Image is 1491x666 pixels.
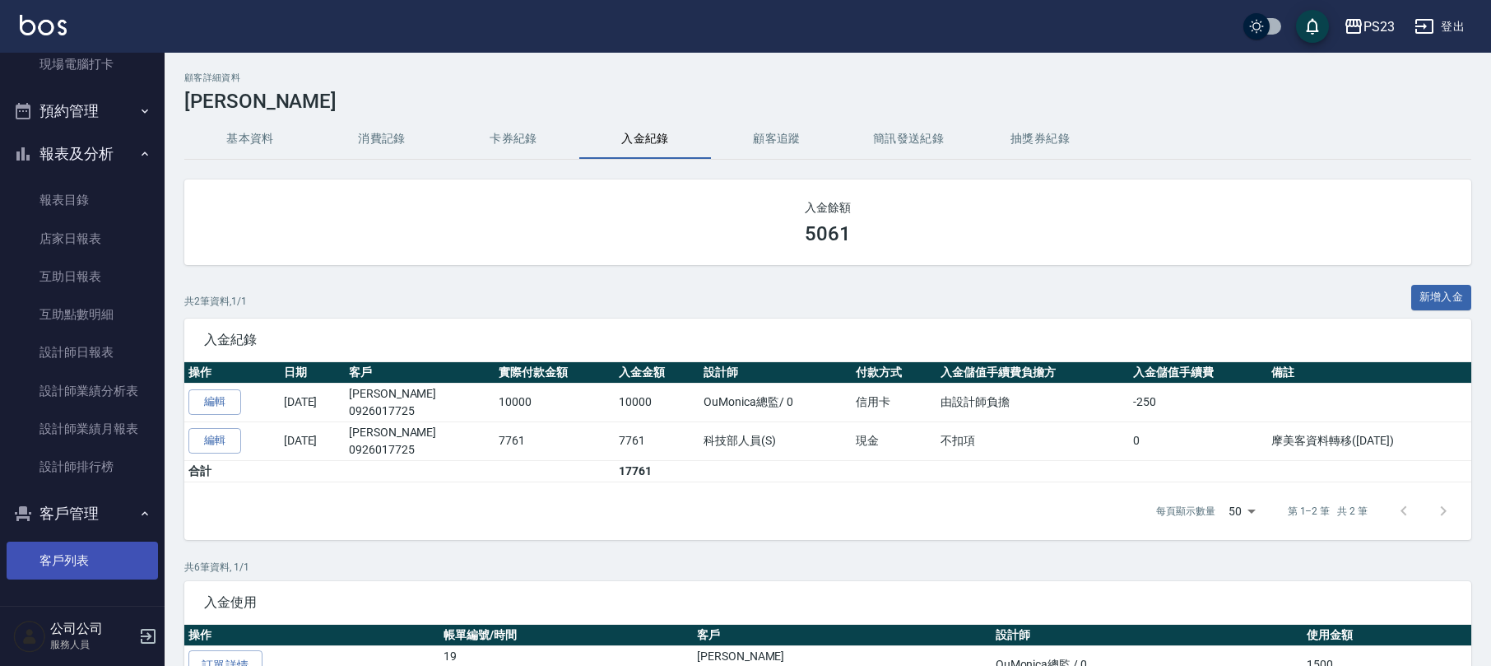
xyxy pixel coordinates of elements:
[711,119,843,159] button: 顧客追蹤
[495,383,615,421] td: 10000
[184,625,439,646] th: 操作
[184,90,1471,113] h3: [PERSON_NAME]
[936,383,1129,421] td: 由設計師負擔
[7,410,158,448] a: 設計師業績月報表
[805,222,851,245] h3: 5061
[1129,383,1267,421] td: -250
[615,421,699,460] td: 7761
[615,383,699,421] td: 10000
[1288,504,1368,519] p: 第 1–2 筆 共 2 筆
[204,199,1452,216] h2: 入金餘額
[13,620,46,653] img: Person
[7,333,158,371] a: 設計師日報表
[7,133,158,175] button: 報表及分析
[852,421,936,460] td: 現金
[7,372,158,410] a: 設計師業績分析表
[1411,285,1472,310] button: 新增入金
[992,625,1303,646] th: 設計師
[349,403,490,420] p: 0926017725
[7,542,158,580] a: 客戶列表
[280,421,345,460] td: [DATE]
[439,625,693,646] th: 帳單編號/時間
[345,383,495,421] td: [PERSON_NAME]
[1267,362,1471,384] th: 備註
[20,15,67,35] img: Logo
[495,421,615,460] td: 7761
[184,119,316,159] button: 基本資料
[280,383,345,421] td: [DATE]
[7,45,158,83] a: 現場電腦打卡
[349,441,490,459] p: 0926017725
[936,421,1129,460] td: 不扣項
[188,428,241,454] a: 編輯
[7,220,158,258] a: 店家日報表
[495,362,615,384] th: 實際付款金額
[280,362,345,384] th: 日期
[1363,16,1395,37] div: PS23
[188,389,241,415] a: 編輯
[1156,504,1215,519] p: 每頁顯示數量
[7,296,158,333] a: 互助點數明細
[448,119,579,159] button: 卡券紀錄
[1408,12,1471,42] button: 登出
[204,594,1452,611] span: 入金使用
[843,119,974,159] button: 簡訊發送紀錄
[7,448,158,486] a: 設計師排行榜
[184,72,1471,83] h2: 顧客詳細資料
[852,383,936,421] td: 信用卡
[7,258,158,296] a: 互助日報表
[184,560,1471,575] p: 共 6 筆資料, 1 / 1
[7,492,158,535] button: 客戶管理
[345,362,495,384] th: 客戶
[1337,10,1401,44] button: PS23
[50,621,134,637] h5: 公司公司
[1267,421,1471,460] td: 摩美客資料轉移([DATE])
[204,332,1452,348] span: 入金紀錄
[579,119,711,159] button: 入金紀錄
[184,460,280,482] td: 合計
[615,460,699,482] td: 17761
[7,181,158,219] a: 報表目錄
[1129,362,1267,384] th: 入金儲值手續費
[1129,421,1267,460] td: 0
[936,362,1129,384] th: 入金儲值手續費負擔方
[7,90,158,133] button: 預約管理
[699,383,852,421] td: OuMonica總監 / 0
[1296,10,1329,43] button: save
[345,421,495,460] td: [PERSON_NAME]
[699,421,852,460] td: 科技部人員(S)
[184,362,280,384] th: 操作
[184,294,247,309] p: 共 2 筆資料, 1 / 1
[974,119,1106,159] button: 抽獎券紀錄
[1222,489,1261,533] div: 50
[615,362,699,384] th: 入金金額
[852,362,936,384] th: 付款方式
[699,362,852,384] th: 設計師
[50,637,134,652] p: 服務人員
[693,625,992,646] th: 客戶
[316,119,448,159] button: 消費記錄
[1303,625,1471,646] th: 使用金額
